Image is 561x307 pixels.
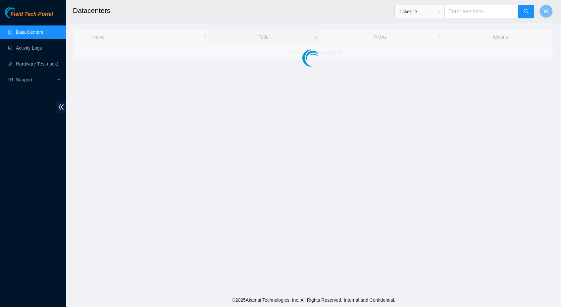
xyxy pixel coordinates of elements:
span: double-left [56,101,66,113]
img: Akamai Technologies [5,7,33,18]
span: read [8,77,13,82]
button: W [539,5,553,18]
a: Akamai TechnologiesField Tech Portal [5,12,53,21]
span: Ticket ID [399,7,440,17]
span: Support [16,73,55,86]
button: search [518,5,534,18]
footer: © 2025 Akamai Technologies, Inc. All Rights Reserved. Internal and Confidential. [66,293,561,307]
span: W [543,7,548,16]
a: Activity Logs [16,45,42,51]
span: Field Tech Portal [11,11,53,18]
a: Hardware Test (isok) [16,61,58,66]
a: Data Centers [16,29,43,35]
span: search [524,9,529,15]
input: Enter text here... [444,5,519,18]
